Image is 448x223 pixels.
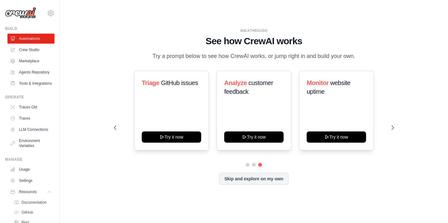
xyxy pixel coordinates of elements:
a: Traces [7,113,54,123]
a: Agents Repository [7,67,54,77]
span: Triage [142,79,159,86]
a: Traces Old [7,102,54,112]
a: LLM Connections [7,125,54,135]
div: Operate [5,95,54,100]
span: website uptime [307,79,351,95]
button: Try it now [224,131,283,143]
span: Resources [19,189,37,194]
span: customer feedback [224,79,273,95]
iframe: Chat Widget [417,193,448,223]
a: Automations [7,34,54,44]
span: Monitor [307,79,329,86]
h1: See how CrewAI works [114,36,394,47]
p: Try a prompt below to see how CrewAI works, or jump right in and build your own. [149,52,358,61]
div: WALKTHROUGH [114,28,394,33]
button: Skip and explore on my own [219,173,288,185]
a: GitHub [11,208,54,217]
div: Build [5,26,54,31]
button: Try it now [307,131,366,143]
a: Environment Variables [7,136,54,151]
a: Documentation [11,198,54,207]
button: Try it now [142,131,201,143]
a: Usage [7,164,54,174]
span: GitHub issues [161,79,198,86]
a: Settings [7,176,54,186]
span: Documentation [21,200,47,205]
a: Crew Studio [7,45,54,55]
span: Analyze [224,79,247,86]
a: Tools & Integrations [7,78,54,88]
a: Marketplace [7,56,54,66]
img: Logo [5,7,36,19]
span: GitHub [21,210,33,215]
button: Resources [7,187,54,197]
div: Manage [5,157,54,162]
